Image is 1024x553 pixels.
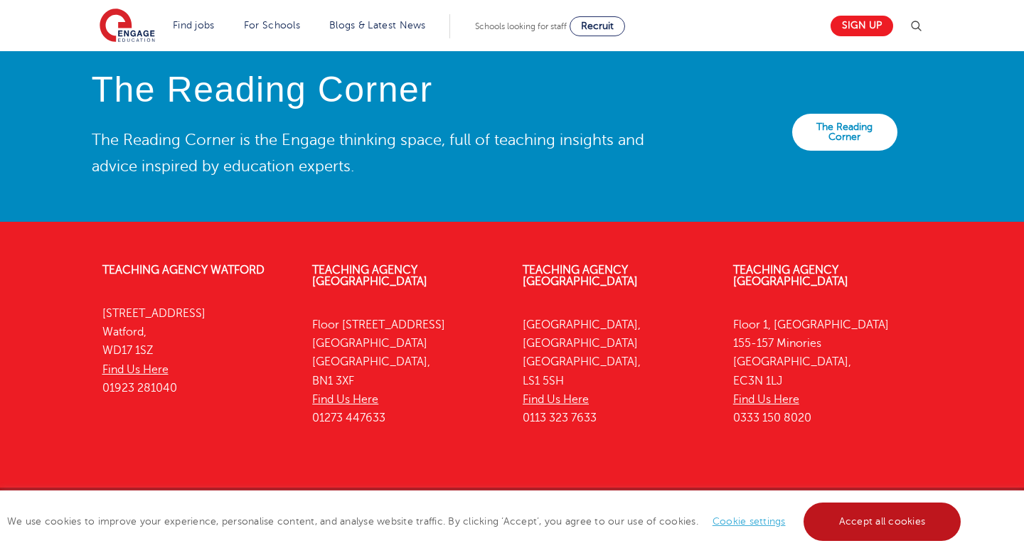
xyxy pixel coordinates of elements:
[570,16,625,36] a: Recruit
[733,264,848,288] a: Teaching Agency [GEOGRAPHIC_DATA]
[523,393,589,406] a: Find Us Here
[733,393,799,406] a: Find Us Here
[475,21,567,31] span: Schools looking for staff
[312,393,378,406] a: Find Us Here
[92,127,655,178] p: The Reading Corner is the Engage thinking space, full of teaching insights and advice inspired by...
[102,363,169,376] a: Find Us Here
[523,316,712,428] p: [GEOGRAPHIC_DATA], [GEOGRAPHIC_DATA] [GEOGRAPHIC_DATA], LS1 5SH 0113 323 7633
[100,9,155,44] img: Engage Education
[733,316,922,428] p: Floor 1, [GEOGRAPHIC_DATA] 155-157 Minories [GEOGRAPHIC_DATA], EC3N 1LJ 0333 150 8020
[244,20,300,31] a: For Schools
[7,516,964,527] span: We use cookies to improve your experience, personalise content, and analyse website traffic. By c...
[581,21,614,31] span: Recruit
[713,516,786,527] a: Cookie settings
[92,70,655,109] h4: The Reading Corner
[102,264,265,276] a: Teaching Agency Watford
[173,20,215,31] a: Find jobs
[804,503,961,541] a: Accept all cookies
[523,264,638,288] a: Teaching Agency [GEOGRAPHIC_DATA]
[329,20,426,31] a: Blogs & Latest News
[792,114,897,151] a: The Reading Corner
[102,304,292,397] p: [STREET_ADDRESS] Watford, WD17 1SZ 01923 281040
[831,16,893,36] a: Sign up
[312,264,427,288] a: Teaching Agency [GEOGRAPHIC_DATA]
[312,316,501,428] p: Floor [STREET_ADDRESS] [GEOGRAPHIC_DATA] [GEOGRAPHIC_DATA], BN1 3XF 01273 447633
